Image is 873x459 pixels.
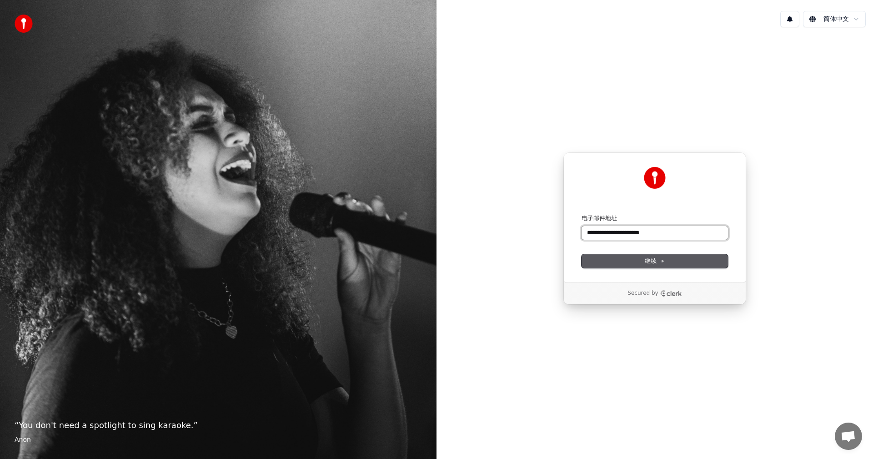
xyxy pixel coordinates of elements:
label: 电子邮件地址 [582,214,617,222]
button: 继续 [582,254,728,268]
img: youka [15,15,33,33]
img: Youka [644,167,666,189]
a: Clerk logo [660,290,682,297]
footer: Anon [15,435,422,444]
p: “ You don't need a spotlight to sing karaoke. ” [15,419,422,432]
a: 打開聊天 [835,423,862,450]
span: 继续 [645,257,665,265]
p: Secured by [627,290,658,297]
